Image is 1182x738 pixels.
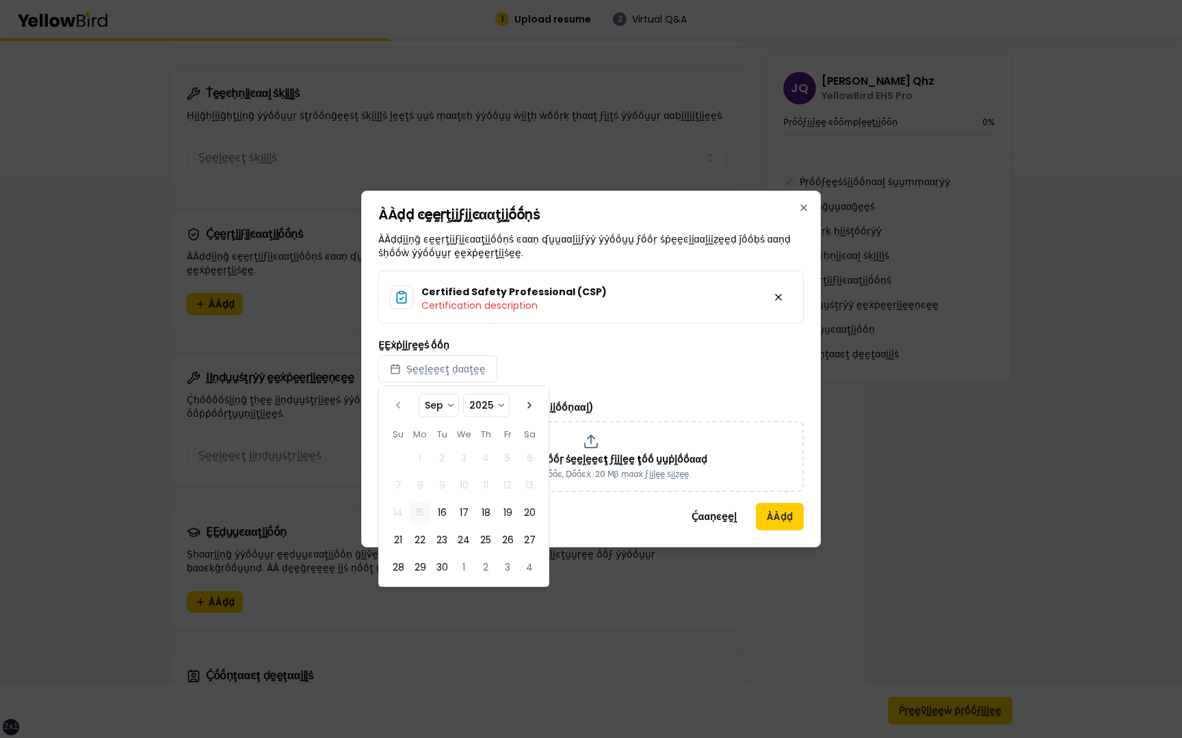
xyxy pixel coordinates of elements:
button: Go to the Next Month [518,394,540,416]
button: Friday, September 26th, 2025 [497,529,518,551]
button: Thursday, September 25th, 2025 [475,529,497,551]
p: Certification description [421,299,607,312]
span: Ṣḛḛḽḛḛͼţ ḍααţḛḛ [406,362,486,376]
button: Ṣḛḛḽḛḛͼţ ḍααţḛḛ [378,355,497,383]
button: Sunday, September 21st, 2025 [387,529,409,551]
th: Friday [497,427,518,441]
button: Tuesday, September 23rd, 2025 [431,529,453,551]
button: Monday, September 22nd, 2025 [409,529,431,551]
button: Thursday, September 18th, 2025 [475,502,497,523]
button: Monday, September 29th, 2025 [409,556,431,578]
label: ḚḚẋṗḭḭṛḛḛṡ ṓṓṇ [378,340,449,350]
button: Tuesday, September 16th, 2025 [431,502,453,523]
th: Sunday [387,427,409,441]
button: Friday, October 3rd, 2025 [497,556,518,578]
th: Saturday [518,427,540,441]
h2: ÀÀḍḍ ͼḛḛṛţḭḭϝḭḭͼααţḭḭṓṓṇṡ [378,208,804,221]
button: Saturday, September 20th, 2025 [518,502,540,523]
button: Saturday, September 27th, 2025 [518,529,540,551]
button: Wednesday, October 1st, 2025 [453,556,475,578]
button: Saturday, October 4th, 2025 [518,556,540,578]
div: Ḍṛααḡ & ḍṛṓṓṗ ṓṓṛ ṡḛḛḽḛḛͼţ ϝḭḭḽḛḛ ţṓṓ ṵṵṗḽṓṓααḍṎṎṇḽẏẏ ṔḌḞ, Ḍṓṓͼ, Ḍṓṓͼẋ. 20 Ṁβ ṃααẋ ϝḭḭḽḛḛ ṡḭḭẓḛḛ. [378,421,804,492]
h3: Certified Safety Professional (CSP) [421,285,607,299]
p: ÀÀḍḍḭḭṇḡ ͼḛḛṛţḭḭϝḭḭͼααţḭḭṓṓṇṡ ͼααṇ ʠṵṵααḽḭḭϝẏẏ ẏẏṓṓṵṵ ϝṓṓṛ ṡṗḛḛͼḭḭααḽḭḭẓḛḛḍ ĵṓṓḅṡ ααṇḍ ṡḥṓṓẁ ẏẏṓṓ... [378,232,804,260]
button: Thursday, October 2nd, 2025 [475,556,497,578]
button: Wednesday, September 24th, 2025 [453,529,475,551]
button: Ḉααṇͼḛḛḽ [681,503,748,530]
th: Tuesday [431,427,453,441]
button: Tuesday, September 30th, 2025 [431,556,453,578]
button: ÀÀḍḍ [756,503,804,530]
th: Wednesday [453,427,475,441]
th: Monday [409,427,431,441]
p: ṎṎṇḽẏẏ ṔḌḞ, Ḍṓṓͼ, Ḍṓṓͼẋ. 20 Ṁβ ṃααẋ ϝḭḭḽḛḛ ṡḭḭẓḛḛ. [491,469,692,480]
p: Ḍṛααḡ & ḍṛṓṓṗ ṓṓṛ ṡḛḛḽḛḛͼţ ϝḭḭḽḛḛ ţṓṓ ṵṵṗḽṓṓααḍ [475,452,707,466]
th: Thursday [475,427,497,441]
button: Wednesday, September 17th, 2025 [453,502,475,523]
table: September 2025 [387,427,540,578]
button: Go to the Previous Month [387,394,409,416]
button: Sunday, September 28th, 2025 [387,556,409,578]
button: Friday, September 19th, 2025 [497,502,518,523]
